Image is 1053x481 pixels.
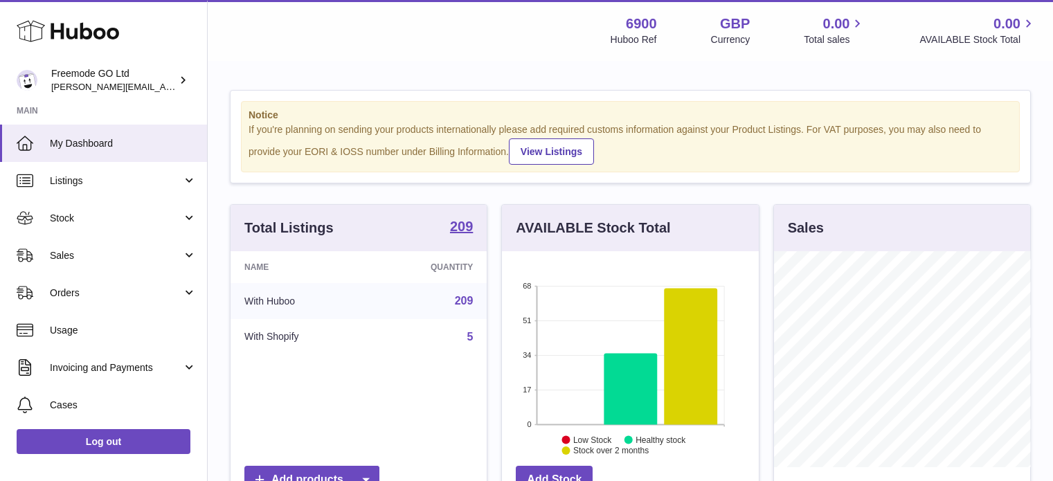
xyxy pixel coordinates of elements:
strong: GBP [720,15,750,33]
text: Low Stock [573,435,612,444]
span: My Dashboard [50,137,197,150]
div: Currency [711,33,750,46]
th: Name [231,251,369,283]
text: 17 [523,385,532,394]
img: lenka.smikniarova@gioteck.com [17,70,37,91]
span: Stock [50,212,182,225]
a: 5 [467,331,473,343]
a: 209 [450,219,473,236]
text: 68 [523,282,532,290]
span: Listings [50,174,182,188]
strong: Notice [249,109,1012,122]
h3: Total Listings [244,219,334,237]
text: Healthy stock [636,435,686,444]
td: With Shopify [231,319,369,355]
text: Stock over 2 months [573,446,649,455]
div: Freemode GO Ltd [51,67,176,93]
span: Orders [50,287,182,300]
text: 51 [523,316,532,325]
th: Quantity [369,251,487,283]
span: Cases [50,399,197,412]
text: 0 [528,420,532,428]
span: 0.00 [823,15,850,33]
span: 0.00 [993,15,1020,33]
strong: 6900 [626,15,657,33]
div: Huboo Ref [611,33,657,46]
text: 34 [523,351,532,359]
a: 0.00 Total sales [804,15,865,46]
h3: Sales [788,219,824,237]
span: Total sales [804,33,865,46]
span: Invoicing and Payments [50,361,182,374]
a: 209 [455,295,474,307]
h3: AVAILABLE Stock Total [516,219,670,237]
a: View Listings [509,138,594,165]
span: Usage [50,324,197,337]
a: 0.00 AVAILABLE Stock Total [919,15,1036,46]
span: Sales [50,249,182,262]
strong: 209 [450,219,473,233]
td: With Huboo [231,283,369,319]
a: Log out [17,429,190,454]
span: AVAILABLE Stock Total [919,33,1036,46]
span: [PERSON_NAME][EMAIL_ADDRESS][DOMAIN_NAME] [51,81,278,92]
div: If you're planning on sending your products internationally please add required customs informati... [249,123,1012,165]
